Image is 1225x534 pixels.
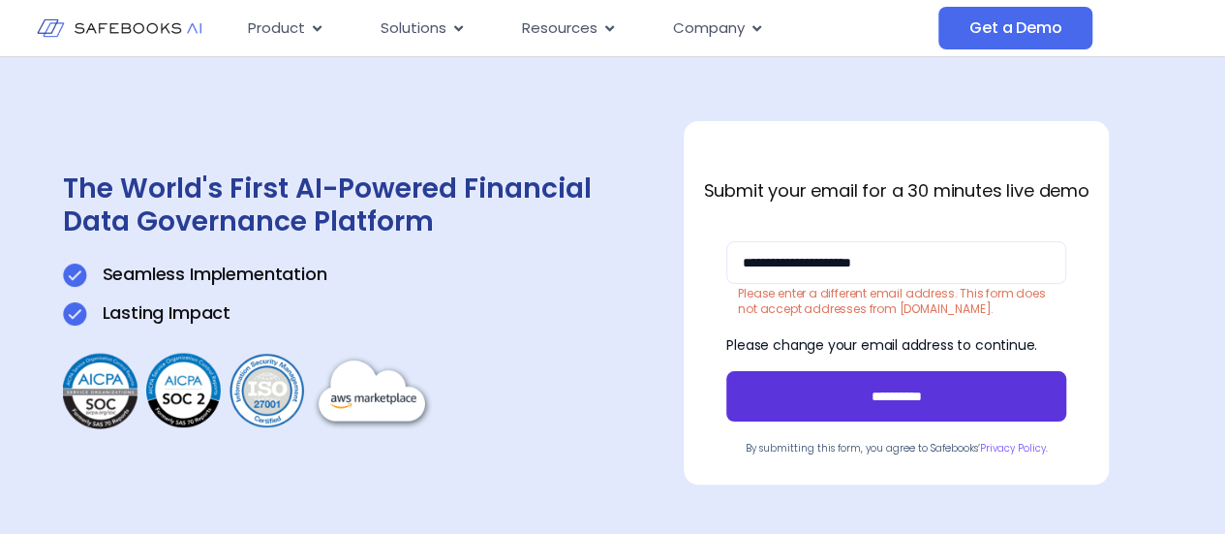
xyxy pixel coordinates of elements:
[232,10,938,47] nav: Menu
[103,301,230,325] p: Lasting Impact
[63,302,87,326] img: Get a Demo 1
[673,17,745,40] span: Company
[703,178,1088,203] strong: Submit your email for a 30 minutes live demo
[522,17,597,40] span: Resources
[726,441,1066,455] p: By submitting this form, you agree to Safebooks’ .
[381,17,446,40] span: Solutions
[63,173,603,237] h1: The World's First AI-Powered Financial Data Governance Platform
[726,335,1037,355] label: Please change your email address to continue.
[738,286,1066,317] label: Please enter a different email address. This form does not accept addresses from [DOMAIN_NAME].
[232,10,938,47] div: Menu Toggle
[248,17,305,40] span: Product
[103,263,327,286] p: Seamless Implementation
[63,350,436,433] img: Get a Demo 3
[979,441,1045,455] a: Privacy Policy
[969,18,1061,38] span: Get a Demo
[63,264,87,287] img: Get a Demo 1
[938,7,1092,49] a: Get a Demo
